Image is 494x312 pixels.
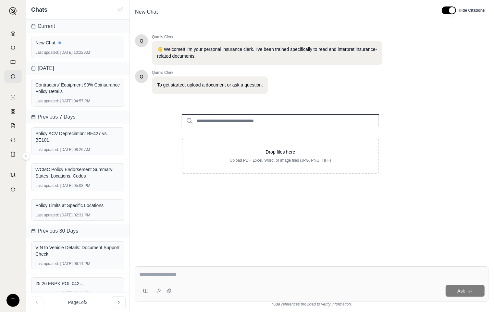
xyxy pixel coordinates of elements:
[446,285,485,297] button: Ask
[9,7,17,15] img: Expand sidebar
[4,27,22,40] a: Home
[31,5,47,14] span: Chats
[4,91,22,104] a: Single Policy
[26,62,130,75] div: [DATE]
[26,110,130,123] div: Previous 7 Days
[157,82,263,88] p: To get started, upload a document or ask a question.
[140,73,143,80] span: Hello
[4,133,22,146] a: Custom Report
[35,280,84,287] span: 25 26 ENPK POL 042825 pol#ZCC-71N87878-25-SK.pdf
[6,294,19,307] div: T
[4,148,22,161] a: Coverage Table
[4,119,22,132] a: Claim Coverage
[35,166,120,179] div: WCMC Policy Endorsement Summary: States, Locations, Codes
[35,147,59,152] span: Last updated:
[193,149,368,155] p: Drop files here
[35,98,59,104] span: Last updated:
[22,152,30,160] button: Expand sidebar
[35,183,59,188] span: Last updated:
[35,291,120,296] div: [DATE] 03:10 PM
[135,302,489,307] div: *Use references provided to verify information.
[35,40,120,46] div: New Chat
[4,56,22,69] a: Prompt Library
[4,70,22,83] a: Chat
[132,7,434,17] div: Edit Title
[35,213,59,218] span: Last updated:
[457,288,465,294] span: Ask
[26,20,130,33] div: Current
[35,261,120,266] div: [DATE] 06:14 PM
[4,183,22,196] a: Legal Search Engine
[157,46,377,60] p: 👋 Welcome!! I'm your personal insurance clerk. I've been trained specifically to read and interpr...
[459,8,485,13] span: Hide Citations
[35,261,59,266] span: Last updated:
[6,5,19,17] button: Expand sidebar
[35,50,59,55] span: Last updated:
[4,168,22,181] a: Contract Analysis
[35,213,120,218] div: [DATE] 02:31 PM
[35,183,120,188] div: [DATE] 05:08 PM
[35,50,120,55] div: [DATE] 10:22 AM
[35,147,120,152] div: [DATE] 08:26 AM
[35,202,120,209] div: Policy Limits at Specific Locations
[4,105,22,118] a: Policy Comparisons
[140,38,143,44] span: Hello
[35,130,120,143] div: Policy ACV Depreciation: BE427 vs. BE101
[35,244,120,257] div: VIN to Vehicle Details: Document Support Check
[35,82,120,95] div: Contractors' Equipment 90% Coinsurance Policy Details
[68,299,88,306] span: Page 1 of 2
[132,7,160,17] span: New Chat
[26,225,130,237] div: Previous 30 Days
[35,291,59,296] span: Last updated:
[152,70,268,75] span: Qumis Clerk
[193,158,368,163] p: Upload PDF, Excel, Word, or image files (JPG, PNG, TIFF)
[152,34,382,40] span: Qumis Clerk
[35,98,120,104] div: [DATE] 04:57 PM
[117,6,124,14] button: New Chat
[4,41,22,54] a: Documents Vault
